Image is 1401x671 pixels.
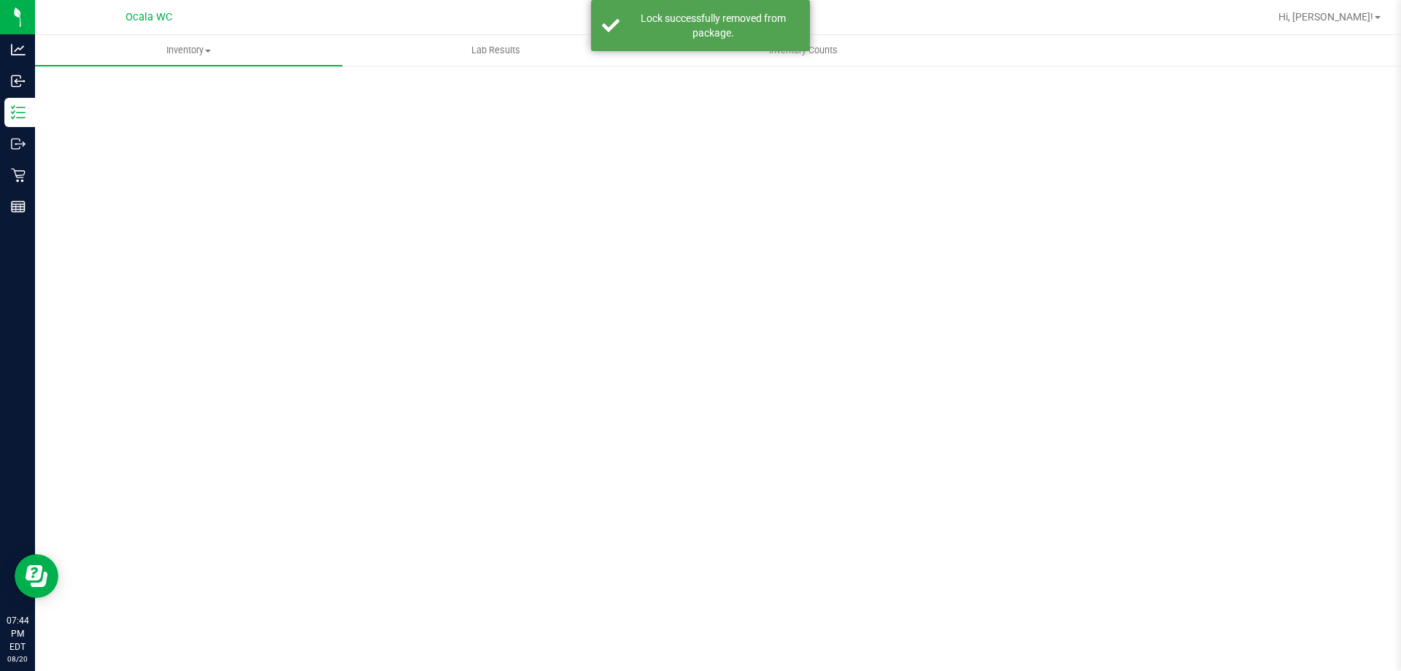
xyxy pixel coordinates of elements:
[126,11,172,23] span: Ocala WC
[452,44,540,57] span: Lab Results
[11,42,26,57] inline-svg: Analytics
[35,44,342,57] span: Inventory
[11,74,26,88] inline-svg: Inbound
[7,614,28,653] p: 07:44 PM EDT
[1278,11,1373,23] span: Hi, [PERSON_NAME]!
[11,168,26,183] inline-svg: Retail
[11,137,26,151] inline-svg: Outbound
[7,653,28,664] p: 08/20
[11,105,26,120] inline-svg: Inventory
[342,35,649,66] a: Lab Results
[11,199,26,214] inline-svg: Reports
[35,35,342,66] a: Inventory
[628,11,799,40] div: Lock successfully removed from package.
[15,554,58,598] iframe: Resource center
